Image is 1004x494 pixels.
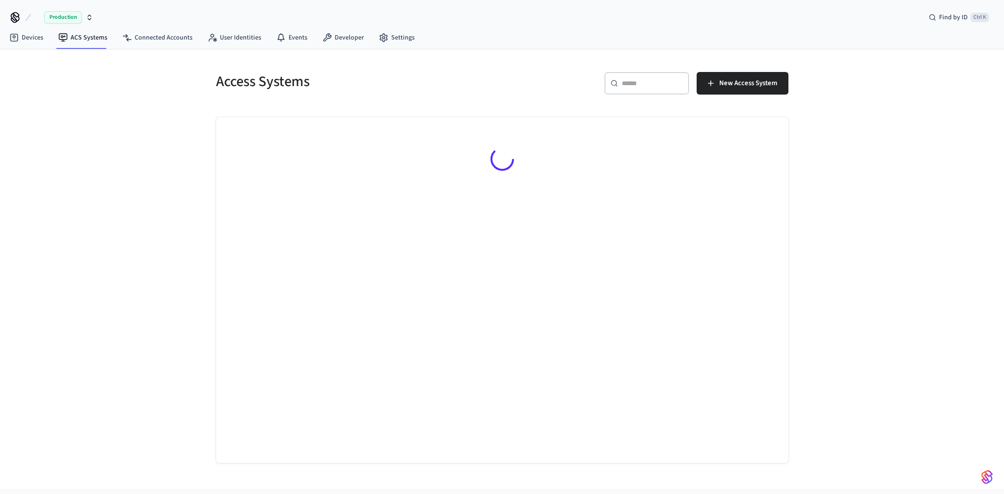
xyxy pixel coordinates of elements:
a: Devices [2,29,51,46]
h5: Access Systems [216,72,497,91]
span: New Access System [719,77,777,89]
span: Find by ID [939,13,968,22]
a: Developer [315,29,371,46]
span: Ctrl K [971,13,989,22]
a: Settings [371,29,422,46]
a: ACS Systems [51,29,115,46]
a: Events [269,29,315,46]
a: Connected Accounts [115,29,200,46]
a: User Identities [200,29,269,46]
button: New Access System [697,72,788,95]
img: SeamLogoGradient.69752ec5.svg [981,470,993,485]
div: Find by IDCtrl K [921,9,996,26]
span: Production [44,11,82,24]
